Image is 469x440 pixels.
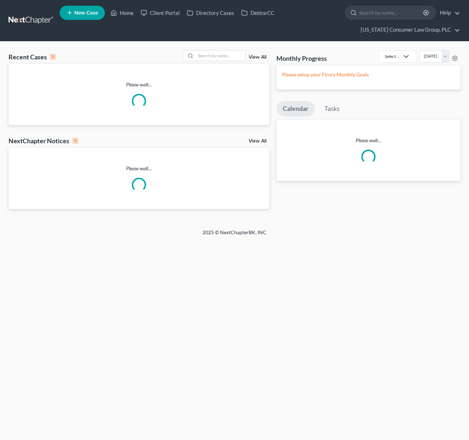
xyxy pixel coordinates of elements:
a: View All [249,55,266,60]
div: 0 [72,138,79,144]
p: Please wait... [9,165,269,172]
div: 2025 © NextChapterBK, INC [32,229,437,242]
a: View All [249,139,266,144]
a: Directory Cases [183,6,238,19]
input: Search by name... [196,50,246,61]
div: NextChapter Notices [9,136,79,145]
div: Recent Cases [9,53,56,61]
a: Tasks [318,101,346,117]
div: 0 [50,54,56,60]
p: Please wait... [9,81,269,88]
span: New Case [74,10,98,16]
a: DebtorCC [238,6,278,19]
a: Client Portal [137,6,183,19]
p: Please setup your Firm's Monthly Goals [282,71,455,78]
div: Select... [385,53,399,59]
a: [US_STATE] Consumer Law Group, PLC [357,23,460,36]
a: Home [107,6,137,19]
p: Please wait... [276,137,460,144]
a: Calendar [276,101,315,117]
h3: Monthly Progress [276,54,327,63]
a: Help [436,6,460,19]
input: Search by name... [359,6,424,19]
